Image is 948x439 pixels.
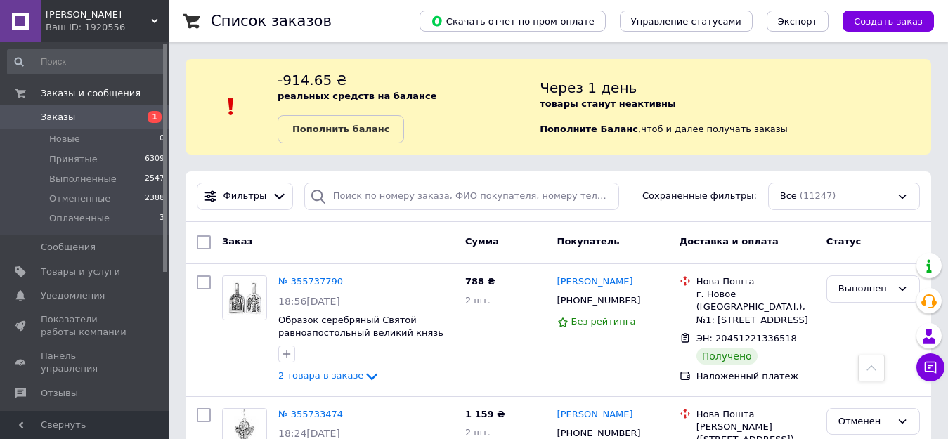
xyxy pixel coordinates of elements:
[557,236,620,247] span: Покупатель
[278,428,340,439] span: 18:24[DATE]
[278,371,363,381] span: 2 товара в заказе
[46,21,169,34] div: Ваш ID: 1920556
[41,241,96,254] span: Сообщения
[557,408,633,421] a: [PERSON_NAME]
[41,313,130,339] span: Показатели работы компании
[696,370,815,383] div: Наложенный платеж
[465,295,491,306] span: 2 шт.
[49,133,80,145] span: Новые
[778,16,817,27] span: Экспорт
[465,276,495,287] span: 788 ₴
[767,11,829,32] button: Экспорт
[557,275,633,289] a: [PERSON_NAME]
[540,98,676,109] b: товары станут неактивны
[571,316,636,327] span: Без рейтинга
[211,13,332,30] h1: Список заказов
[278,296,340,307] span: 18:56[DATE]
[304,183,619,210] input: Поиск по номеру заказа, ФИО покупателя, номеру телефона, Email, номеру накладной
[854,16,923,27] span: Создать заказ
[916,353,944,381] button: Чат с покупателем
[465,427,491,438] span: 2 шт.
[41,266,120,278] span: Товары и услуги
[160,212,164,225] span: 3
[148,111,162,123] span: 1
[557,295,641,306] span: [PHONE_NUMBER]
[223,277,266,320] img: Фото товару
[41,87,141,100] span: Заказы и сообщения
[780,190,797,203] span: Все
[160,133,164,145] span: 0
[41,387,78,400] span: Отзывы
[278,409,343,419] a: № 355733474
[696,288,815,327] div: г. Новое ([GEOGRAPHIC_DATA].), №1: [STREET_ADDRESS]
[696,348,758,365] div: Получено
[540,79,637,96] span: Через 1 день
[540,124,638,134] b: Пополните Баланс
[696,275,815,288] div: Нова Пошта
[826,236,862,247] span: Статус
[696,408,815,421] div: Нова Пошта
[46,8,151,21] span: Эшелон
[223,190,267,203] span: Фильтры
[843,11,934,32] button: Создать заказ
[838,282,891,296] div: Выполнен
[222,236,252,247] span: Заказ
[41,350,130,375] span: Панель управления
[49,212,110,225] span: Оплаченные
[540,70,931,143] div: , чтоб и далее получать заказы
[222,275,267,320] a: Фото товару
[620,11,753,32] button: Управление статусами
[465,236,499,247] span: Сумма
[278,115,404,143] a: Пополнить баланс
[800,190,836,201] span: (11247)
[49,153,98,166] span: Принятые
[838,414,891,429] div: Отменен
[221,96,242,117] img: :exclamation:
[292,124,389,134] b: Пополнить баланс
[49,192,110,205] span: Отмененные
[145,173,164,185] span: 2547
[431,15,595,27] span: Скачать отчет по пром-оплате
[145,192,164,205] span: 2388
[642,190,757,203] span: Сохраненные фильтры:
[278,315,443,351] a: Образок серебряный Святой равноапостольный великий князь [PERSON_NAME] хранитель
[829,15,934,26] a: Создать заказ
[41,289,105,302] span: Уведомления
[278,72,347,89] span: -914.65 ₴
[696,333,797,343] span: ЭН: 20451221336518
[420,11,606,32] button: Скачать отчет по пром-оплате
[145,153,164,166] span: 6309
[49,173,117,185] span: Выполненные
[7,49,166,74] input: Поиск
[41,111,75,124] span: Заказы
[631,16,741,27] span: Управление статусами
[278,276,343,287] a: № 355737790
[680,236,779,247] span: Доставка и оплата
[278,370,380,381] a: 2 товара в заказе
[557,428,641,438] span: [PHONE_NUMBER]
[465,409,505,419] span: 1 159 ₴
[278,91,437,101] b: реальных средств на балансе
